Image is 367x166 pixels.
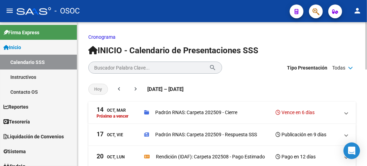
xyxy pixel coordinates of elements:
[3,148,26,155] span: Sistema
[88,46,258,55] span: INICIO - Calendario de Presentaciones SSS
[156,153,265,160] p: Rendición (IDAF): Carpeta 202508 - Pago Estimado
[276,108,315,117] h3: Vence en 6 días
[3,29,39,36] span: Firma Express
[116,85,122,92] mat-icon: chevron_left
[97,153,125,160] div: Oct, Lun
[276,152,316,162] h3: Pago en 12 días
[97,114,128,119] p: Próximo a vencer
[147,85,183,93] span: [DATE] – [DATE]
[3,133,64,140] span: Liquidación de Convenios
[287,64,327,72] span: Tipo Presentación
[132,85,139,92] mat-icon: chevron_right
[209,63,216,72] mat-icon: search
[155,109,237,116] p: Padrón RNAS: Carpeta 202509 - Cierre
[3,44,21,51] span: Inicio
[54,3,80,19] span: - OSOC
[3,118,30,126] span: Tesorería
[6,7,14,15] mat-icon: menu
[3,103,28,111] span: Reportes
[276,130,326,139] h3: Publicación en 9 días
[88,124,356,146] mat-expansion-panel-header: 17Oct, ViePadrón RNAS: Carpeta 202509 - Respuesta SSSPublicación en 9 días
[353,7,361,15] mat-icon: person
[97,107,103,113] span: 14
[97,131,103,137] span: 17
[332,64,345,72] span: Todas
[88,102,356,124] mat-expansion-panel-header: 14Oct, MarPróximo a vencerPadrón RNAS: Carpeta 202509 - CierreVence en 6 días
[88,34,116,40] a: Cronograma
[97,131,123,138] div: Oct, Vie
[97,107,126,114] div: Oct, Mar
[344,142,360,159] div: Open Intercom Messenger
[97,153,103,159] span: 20
[155,131,257,138] p: Padrón RNAS: Carpeta 202509 - Respuesta SSS
[88,84,108,95] button: Hoy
